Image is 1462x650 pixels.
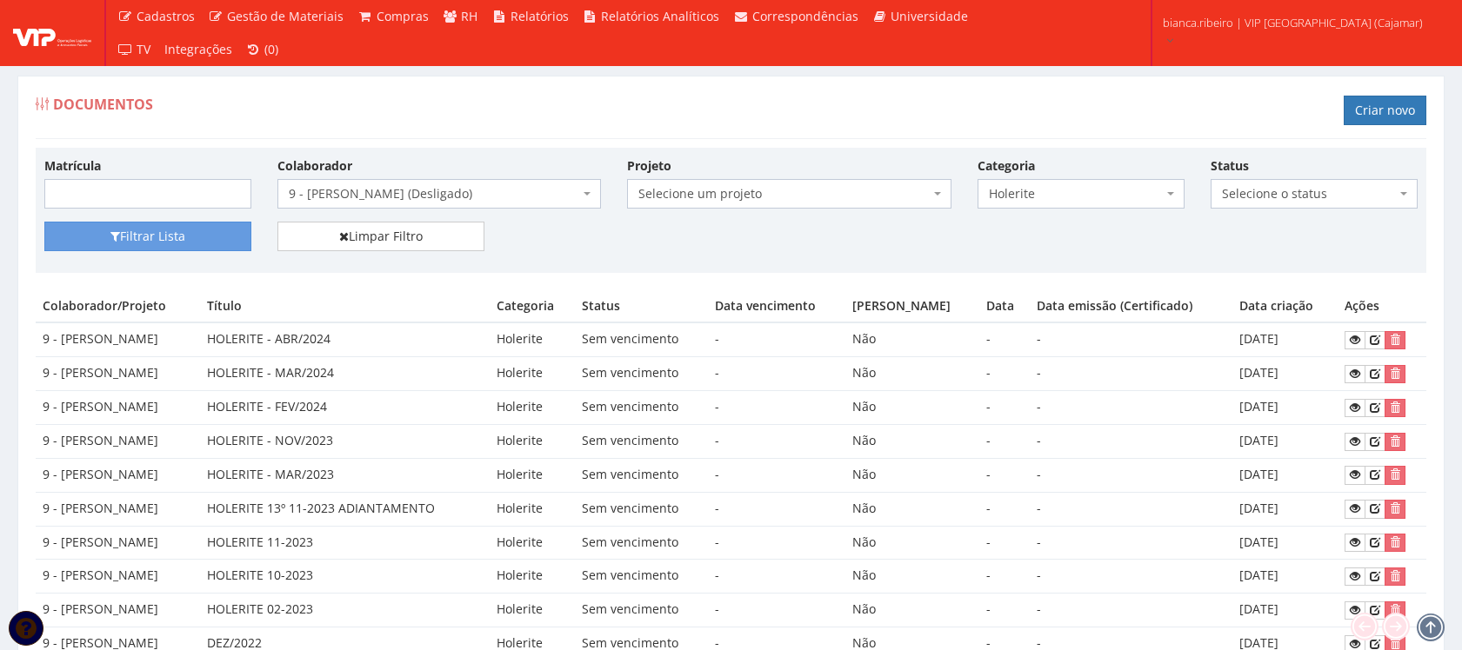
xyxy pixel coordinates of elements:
td: Holerite [490,458,575,492]
img: logo [13,20,91,46]
td: - [1030,526,1233,560]
td: Sem vencimento [575,594,707,627]
a: Criar novo [1344,96,1426,125]
td: Holerite [490,357,575,391]
td: Não [845,357,980,391]
td: Não [845,560,980,594]
td: [DATE] [1232,458,1338,492]
td: - [979,322,1029,356]
button: Filtrar Lista [44,222,251,251]
span: Correspondências [752,8,858,24]
th: Ações [1338,290,1426,322]
td: - [708,492,845,526]
span: Relatórios Analíticos [601,8,719,24]
span: (0) [264,41,278,57]
label: Projeto [627,157,671,175]
td: Holerite [490,526,575,560]
td: - [708,322,845,356]
td: Não [845,526,980,560]
td: 9 - [PERSON_NAME] [36,424,200,458]
span: Relatórios [511,8,569,24]
span: bianca.ribeiro | VIP [GEOGRAPHIC_DATA] (Cajamar) [1163,14,1423,31]
a: (0) [239,33,286,66]
th: Categoria [490,290,575,322]
td: 9 - [PERSON_NAME] [36,560,200,594]
td: Não [845,458,980,492]
td: - [708,458,845,492]
td: HOLERITE - FEV/2024 [200,391,490,425]
label: Status [1211,157,1249,175]
td: 9 - [PERSON_NAME] [36,526,200,560]
th: Data criação [1232,290,1338,322]
th: Colaborador/Projeto [36,290,200,322]
a: Integrações [157,33,239,66]
td: - [979,458,1029,492]
td: - [1030,560,1233,594]
td: 9 - [PERSON_NAME] [36,391,200,425]
td: - [708,357,845,391]
span: Integrações [164,41,232,57]
label: Matrícula [44,157,101,175]
td: - [979,492,1029,526]
td: [DATE] [1232,594,1338,627]
td: - [708,526,845,560]
td: - [979,526,1029,560]
span: 9 - WANDER JURADO DE SOUZA (Desligado) [277,179,601,209]
span: RH [461,8,477,24]
a: TV [110,33,157,66]
td: Holerite [490,560,575,594]
td: HOLERITE 10-2023 [200,560,490,594]
td: Não [845,424,980,458]
td: 9 - [PERSON_NAME] [36,322,200,356]
span: TV [137,41,150,57]
td: 9 - [PERSON_NAME] [36,458,200,492]
td: - [708,424,845,458]
a: Limpar Filtro [277,222,484,251]
td: [DATE] [1232,357,1338,391]
td: HOLERITE 13º 11-2023 ADIANTAMENTO [200,492,490,526]
td: [DATE] [1232,492,1338,526]
td: HOLERITE - ABR/2024 [200,322,490,356]
td: 9 - [PERSON_NAME] [36,357,200,391]
td: - [979,424,1029,458]
span: Compras [377,8,429,24]
span: Holerite [989,185,1163,202]
td: HOLERITE - NOV/2023 [200,424,490,458]
td: - [979,560,1029,594]
td: Holerite [490,594,575,627]
td: Não [845,594,980,627]
td: Sem vencimento [575,357,707,391]
span: 9 - WANDER JURADO DE SOUZA (Desligado) [289,185,579,202]
td: - [1030,594,1233,627]
span: Selecione o status [1222,185,1396,202]
td: [DATE] [1232,322,1338,356]
td: Sem vencimento [575,526,707,560]
th: Título [200,290,490,322]
td: - [1030,322,1233,356]
span: Selecione um projeto [627,179,951,209]
span: Universidade [891,8,968,24]
label: Categoria [978,157,1035,175]
td: 9 - [PERSON_NAME] [36,492,200,526]
td: HOLERITE 11-2023 [200,526,490,560]
span: Selecione o status [1211,179,1418,209]
th: [PERSON_NAME] [845,290,980,322]
td: HOLERITE 02-2023 [200,594,490,627]
td: Sem vencimento [575,424,707,458]
td: HOLERITE - MAR/2024 [200,357,490,391]
td: - [1030,458,1233,492]
td: - [708,391,845,425]
th: Status [575,290,707,322]
td: Sem vencimento [575,560,707,594]
td: - [1030,357,1233,391]
td: Holerite [490,424,575,458]
th: Data emissão (Certificado) [1030,290,1233,322]
span: Cadastros [137,8,195,24]
td: [DATE] [1232,560,1338,594]
td: - [708,560,845,594]
td: Sem vencimento [575,391,707,425]
td: HOLERITE - MAR/2023 [200,458,490,492]
span: Gestão de Materiais [227,8,344,24]
label: Colaborador [277,157,352,175]
span: Documentos [53,95,153,114]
